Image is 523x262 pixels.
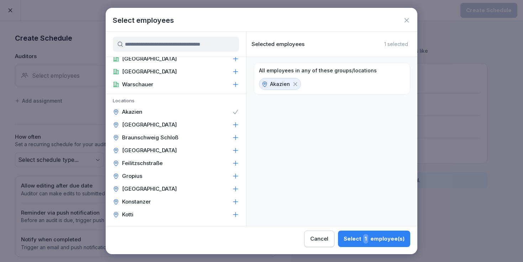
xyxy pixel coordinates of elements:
span: 1 [363,234,368,243]
p: Selected employees [252,41,305,47]
p: Locations [106,98,246,106]
p: Warschauer [122,81,153,88]
div: Select employee(s) [344,234,405,243]
p: Kotti [122,211,133,218]
div: Cancel [310,235,328,243]
h1: Select employees [113,15,174,26]
p: All employees in any of these groups/locations [259,67,377,74]
p: 1 selected [384,41,408,47]
p: Akazien [270,80,290,88]
p: [GEOGRAPHIC_DATA] [122,121,177,128]
p: [GEOGRAPHIC_DATA] [122,55,177,62]
p: [GEOGRAPHIC_DATA] [122,147,177,154]
p: Feilitzschstraße [122,160,163,167]
button: Cancel [304,231,334,247]
p: Akazien [122,108,142,115]
p: [GEOGRAPHIC_DATA] [122,185,177,192]
button: Select1employee(s) [338,231,410,247]
p: [GEOGRAPHIC_DATA] [122,68,177,75]
p: Braunschweig Schloß [122,134,178,141]
p: Gropius [122,173,142,180]
p: Konstanzer [122,198,151,205]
